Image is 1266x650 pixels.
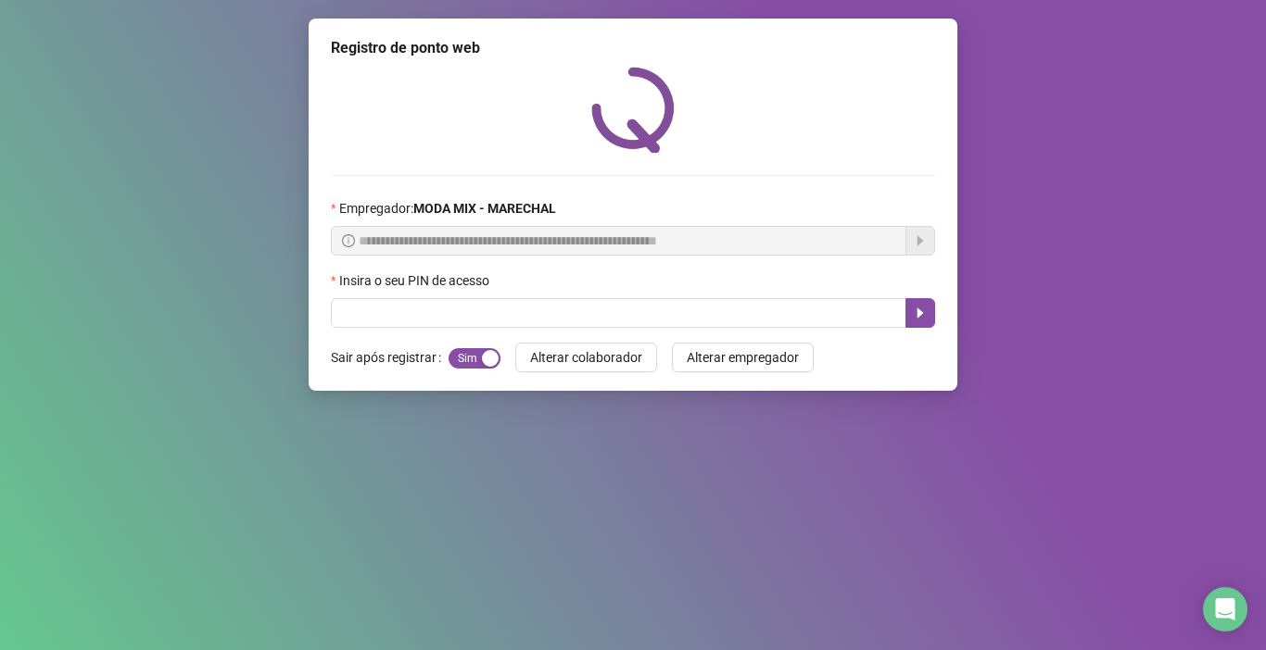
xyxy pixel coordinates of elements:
button: Alterar empregador [672,343,814,372]
div: Open Intercom Messenger [1203,587,1247,631]
img: QRPoint [591,67,675,153]
div: Registro de ponto web [331,37,935,59]
span: Empregador : [339,198,556,219]
strong: MODA MIX - MARECHAL [413,201,556,216]
span: caret-right [913,306,928,320]
button: Alterar colaborador [515,343,657,372]
span: Alterar empregador [687,347,799,368]
label: Insira o seu PIN de acesso [331,270,501,291]
label: Sair após registrar [331,343,449,372]
span: info-circle [342,234,355,247]
span: Alterar colaborador [530,347,642,368]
